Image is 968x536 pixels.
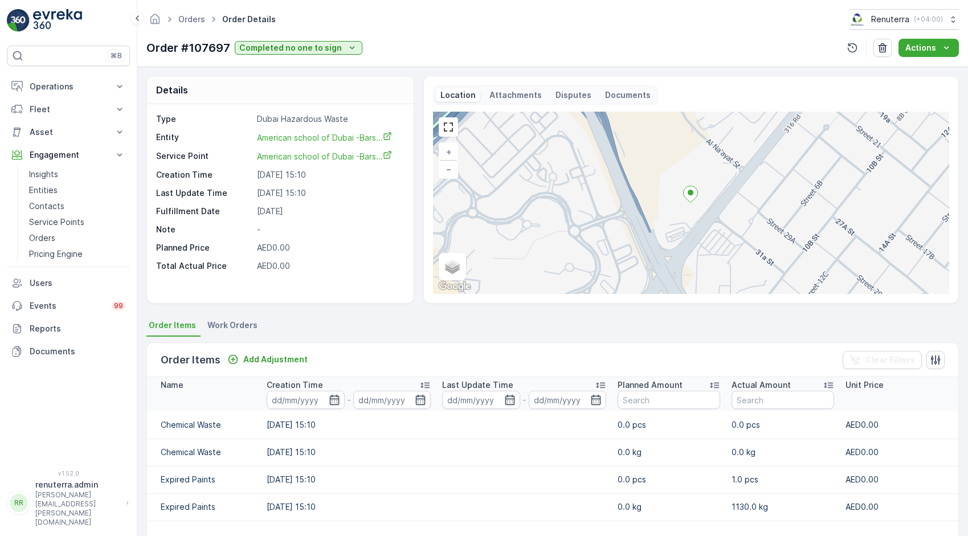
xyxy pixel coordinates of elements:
[156,187,252,199] p: Last Update Time
[7,470,130,477] span: v 1.52.0
[24,182,130,198] a: Entities
[35,479,121,490] p: renuterra.admin
[440,144,457,161] a: Zoom In
[147,439,261,466] td: Chemical Waste
[732,391,834,409] input: Search
[257,206,402,217] p: [DATE]
[149,320,196,331] span: Order Items
[223,353,312,366] button: Add Adjustment
[257,150,392,162] a: American school of Dubai -Bars...
[156,113,252,125] p: Type
[30,277,125,289] p: Users
[261,493,436,521] td: [DATE] 15:10
[235,41,362,55] button: Completed no one to sign
[220,14,278,25] span: Order Details
[257,224,402,235] p: -
[618,391,720,409] input: Search
[865,354,915,366] p: Clear Filters
[156,150,252,162] p: Service Point
[257,133,392,142] span: American school of Dubai -Bars...
[440,89,476,101] p: Location
[156,224,252,235] p: Note
[843,351,922,369] button: Clear Filters
[846,447,879,457] span: AED0.00
[846,379,884,391] p: Unit Price
[257,132,392,143] a: American school of Dubai -Bars...
[489,89,542,101] p: Attachments
[30,323,125,334] p: Reports
[146,39,230,56] p: Order #107697
[347,393,351,407] p: -
[29,216,84,228] p: Service Points
[257,261,290,271] span: AED0.00
[846,420,879,429] span: AED0.00
[114,301,123,310] p: 99
[7,317,130,340] a: Reports
[161,352,220,368] p: Order Items
[261,466,436,493] td: [DATE] 15:10
[529,391,607,409] input: dd/mm/yyyy
[436,279,473,294] a: Open this area in Google Maps (opens a new window)
[522,393,526,407] p: -
[30,149,107,161] p: Engagement
[618,419,720,431] p: 0.0 pcs
[618,474,720,485] p: 0.0 pcs
[442,379,513,391] p: Last Update Time
[257,243,290,252] span: AED0.00
[239,42,342,54] p: Completed no one to sign
[156,132,252,144] p: Entity
[30,346,125,357] p: Documents
[849,13,867,26] img: Screenshot_2024-07-26_at_13.33.01.png
[30,104,107,115] p: Fleet
[207,320,258,331] span: Work Orders
[7,144,130,166] button: Engagement
[556,89,591,101] p: Disputes
[440,161,457,178] a: Zoom Out
[732,379,791,391] p: Actual Amount
[147,411,261,439] td: Chemical Waste
[24,166,130,182] a: Insights
[156,206,252,217] p: Fulfillment Date
[436,279,473,294] img: Google
[243,354,308,365] p: Add Adjustment
[618,379,683,391] p: Planned Amount
[7,9,30,32] img: logo
[7,340,130,363] a: Documents
[440,254,465,279] a: Layers
[261,439,436,466] td: [DATE] 15:10
[7,121,130,144] button: Asset
[267,379,323,391] p: Creation Time
[914,15,943,24] p: ( +04:00 )
[156,169,252,181] p: Creation Time
[732,419,834,431] p: 0.0 pcs
[446,147,451,157] span: +
[353,391,431,409] input: dd/mm/yyyy
[732,474,834,485] p: 1.0 pcs
[7,479,130,527] button: RRrenuterra.admin[PERSON_NAME][EMAIL_ADDRESS][PERSON_NAME][DOMAIN_NAME]
[898,39,959,57] button: Actions
[33,9,82,32] img: logo_light-DOdMpM7g.png
[846,502,879,512] span: AED0.00
[440,118,457,136] a: View Fullscreen
[618,501,720,513] p: 0.0 kg
[442,391,520,409] input: dd/mm/yyyy
[7,272,130,294] a: Users
[178,14,205,24] a: Orders
[24,246,130,262] a: Pricing Engine
[29,201,64,212] p: Contacts
[267,391,345,409] input: dd/mm/yyyy
[35,490,121,527] p: [PERSON_NAME][EMAIL_ADDRESS][PERSON_NAME][DOMAIN_NAME]
[846,474,879,484] span: AED0.00
[24,214,130,230] a: Service Points
[30,81,107,92] p: Operations
[29,185,58,196] p: Entities
[261,411,436,439] td: [DATE] 15:10
[111,51,122,60] p: ⌘B
[147,493,261,521] td: Expired Paints
[24,230,130,246] a: Orders
[149,17,161,27] a: Homepage
[29,169,58,180] p: Insights
[7,98,130,121] button: Fleet
[257,113,402,125] p: Dubai Hazardous Waste
[24,198,130,214] a: Contacts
